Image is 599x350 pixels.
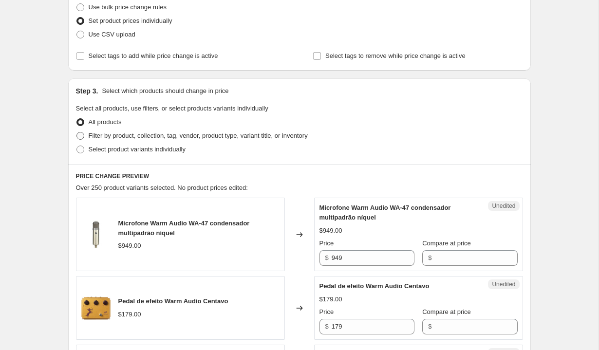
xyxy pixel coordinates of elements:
span: Price [319,239,334,247]
span: Select product variants individually [89,146,186,153]
span: Filter by product, collection, tag, vendor, product type, variant title, or inventory [89,132,308,139]
span: $ [325,254,329,261]
img: 1_80x.jpg [81,294,111,323]
span: Price [319,308,334,315]
span: Set product prices individually [89,17,172,24]
span: $179.00 [118,311,141,318]
span: $ [428,254,431,261]
span: Pedal de efeito Warm Audio Centavo [118,297,228,305]
span: Use bulk price change rules [89,3,167,11]
span: Use CSV upload [89,31,135,38]
span: Compare at price [422,308,471,315]
h2: Step 3. [76,86,98,96]
span: Select all products, use filters, or select products variants individually [76,105,268,112]
span: Compare at price [422,239,471,247]
span: $ [325,323,329,330]
span: $ [428,323,431,330]
span: Microfone Warm Audio WA-47 condensador multipadrão níquel [118,220,250,237]
span: Over 250 product variants selected. No product prices edited: [76,184,248,191]
span: Select tags to remove while price change is active [325,52,466,59]
span: Pedal de efeito Warm Audio Centavo [319,282,430,290]
span: Unedited [492,280,515,288]
h6: PRICE CHANGE PREVIEW [76,172,523,180]
img: IMG_WARM_AUDIO_WA-47_1_80x.jpg [81,220,111,249]
span: $179.00 [319,295,342,303]
span: Microfone Warm Audio WA-47 condensador multipadrão níquel [319,204,451,221]
span: Select tags to add while price change is active [89,52,218,59]
span: All products [89,118,122,126]
span: Unedited [492,202,515,210]
span: $949.00 [118,242,141,249]
span: $949.00 [319,227,342,234]
p: Select which products should change in price [102,86,228,96]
